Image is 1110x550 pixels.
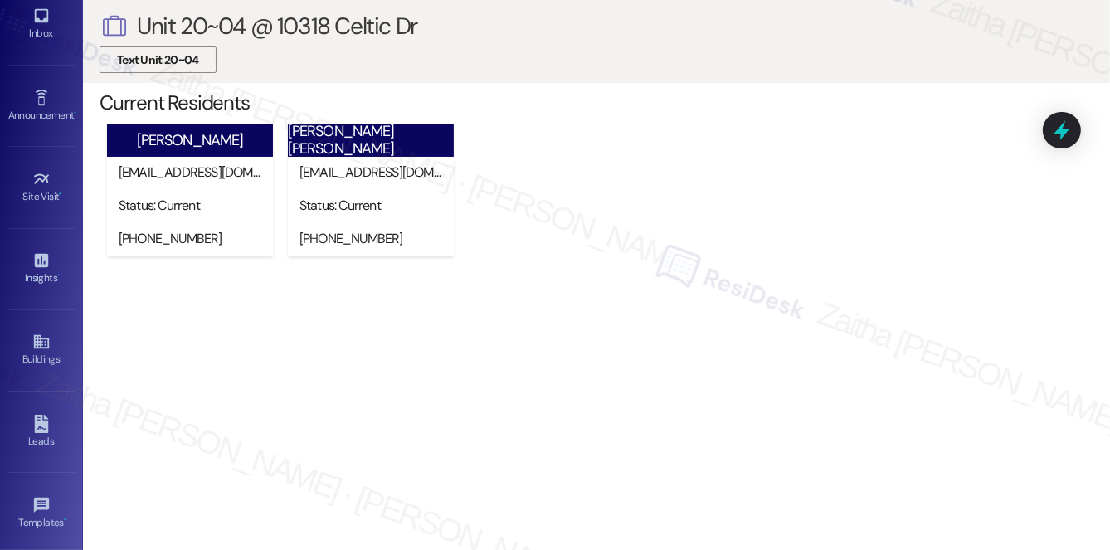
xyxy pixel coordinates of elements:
button: Text Unit 20~04 [100,46,217,73]
a: Templates • [8,491,75,536]
a: Inbox [8,2,75,46]
a: Leads [8,410,75,455]
div: [PHONE_NUMBER] [119,230,269,247]
div: Current Residents [100,94,1110,111]
div: [PHONE_NUMBER] [299,230,450,247]
div: [EMAIL_ADDRESS][DOMAIN_NAME] [119,163,269,181]
div: [EMAIL_ADDRESS][DOMAIN_NAME] [299,163,450,181]
div: Unit 20~04 @ 10318 Celtic Dr [137,17,417,35]
div: Status: Current [299,197,450,214]
span: Text Unit 20~04 [117,51,199,69]
div: [PERSON_NAME] [PERSON_NAME] [288,123,454,158]
div: [PERSON_NAME] [137,132,243,149]
span: • [60,188,62,200]
i:  [100,10,129,43]
a: Insights • [8,246,75,291]
a: Site Visit • [8,165,75,210]
span: • [74,107,76,119]
span: • [57,270,60,281]
div: Status: Current [119,197,269,214]
span: • [64,514,66,526]
a: Buildings [8,328,75,372]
